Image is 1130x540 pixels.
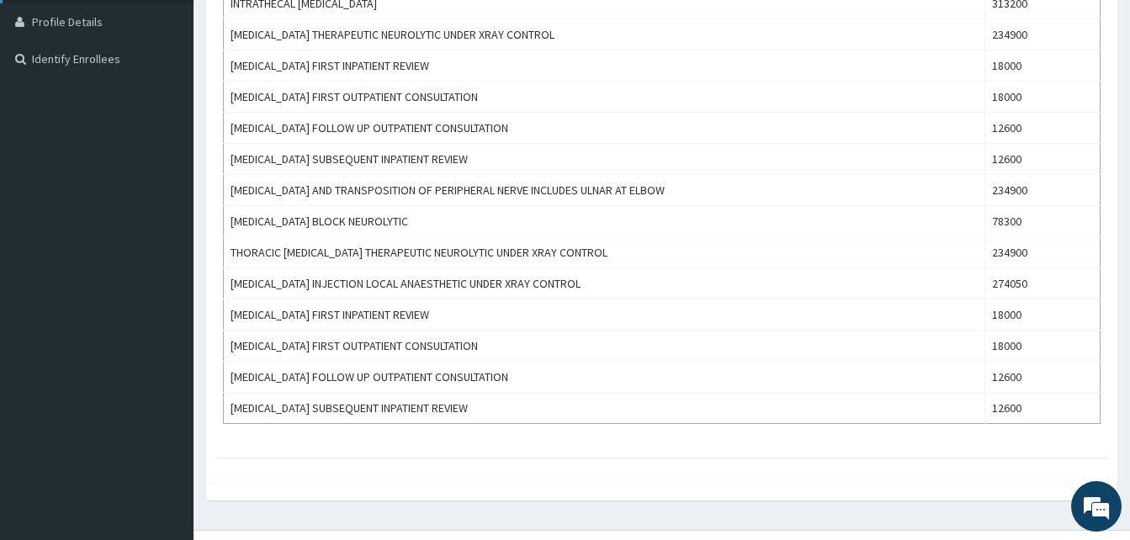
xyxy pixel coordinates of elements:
td: 18000 [984,50,1100,82]
div: Minimize live chat window [276,8,316,49]
td: [MEDICAL_DATA] SUBSEQUENT INPATIENT REVIEW [224,144,985,175]
td: 78300 [984,206,1100,237]
td: [MEDICAL_DATA] FOLLOW UP OUTPATIENT CONSULTATION [224,362,985,393]
td: [MEDICAL_DATA] FIRST INPATIENT REVIEW [224,50,985,82]
td: [MEDICAL_DATA] FIRST OUTPATIENT CONSULTATION [224,82,985,113]
td: [MEDICAL_DATA] BLOCK NEUROLYTIC [224,206,985,237]
td: THORACIC [MEDICAL_DATA] THERAPEUTIC NEUROLYTIC UNDER XRAY CONTROL [224,237,985,268]
td: [MEDICAL_DATA] THERAPEUTIC NEUROLYTIC UNDER XRAY CONTROL [224,19,985,50]
td: [MEDICAL_DATA] SUBSEQUENT INPATIENT REVIEW [224,393,985,424]
td: [MEDICAL_DATA] FIRST INPATIENT REVIEW [224,299,985,331]
td: 18000 [984,331,1100,362]
span: We're online! [98,162,232,332]
div: Chat with us now [88,94,283,116]
td: [MEDICAL_DATA] INJECTION LOCAL ANAESTHETIC UNDER XRAY CONTROL [224,268,985,299]
td: [MEDICAL_DATA] FIRST OUTPATIENT CONSULTATION [224,331,985,362]
td: 12600 [984,393,1100,424]
td: 12600 [984,144,1100,175]
td: 234900 [984,175,1100,206]
textarea: Type your message and hit 'Enter' [8,361,321,420]
td: 18000 [984,299,1100,331]
td: 18000 [984,82,1100,113]
td: [MEDICAL_DATA] FOLLOW UP OUTPATIENT CONSULTATION [224,113,985,144]
td: 234900 [984,19,1100,50]
td: 274050 [984,268,1100,299]
td: 12600 [984,113,1100,144]
img: d_794563401_company_1708531726252_794563401 [31,84,68,126]
td: 12600 [984,362,1100,393]
td: [MEDICAL_DATA] AND TRANSPOSITION OF PERIPHERAL NERVE INCLUDES ULNAR AT ELBOW [224,175,985,206]
td: 234900 [984,237,1100,268]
